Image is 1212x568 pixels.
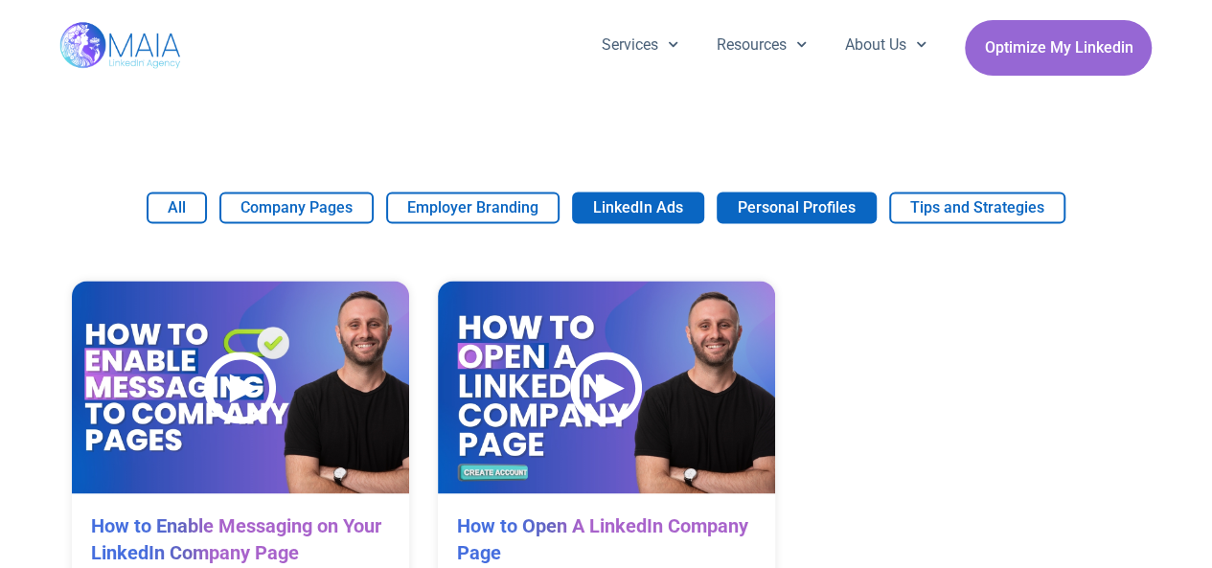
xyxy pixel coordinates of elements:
button: Personal Profiles [717,192,877,223]
nav: Menu [583,20,947,70]
button: Company Pages [219,192,374,223]
a: Services [583,20,697,70]
h1: How to Enable Messaging on Your LinkedIn Company Page [91,512,390,566]
a: Optimize My Linkedin [965,20,1152,76]
button: All [147,192,207,223]
h1: How to Open A LinkedIn Company Page [457,512,756,566]
a: Resources [697,20,826,70]
button: Tips and Strategies [889,192,1065,223]
button: LinkedIn Ads [572,192,704,223]
button: Employer Branding [386,192,560,223]
span: Optimize My Linkedin [984,30,1132,66]
a: About Us [826,20,946,70]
